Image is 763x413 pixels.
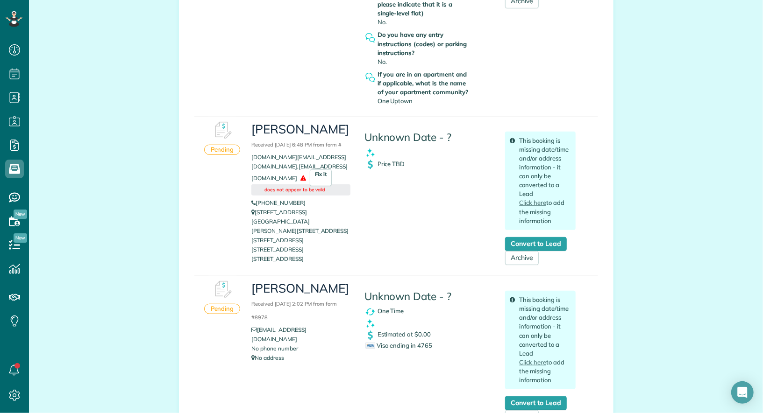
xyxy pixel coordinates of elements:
[251,282,350,322] h3: [PERSON_NAME]
[208,276,236,304] img: Booking #606196
[364,159,376,170] img: dollar_symbol_icon-bd8a6898b2649ec353a9eba708ae97d8d7348bddd7d2aed9b7e4bf5abd9f4af5.png
[251,353,350,363] p: No address
[505,251,539,265] a: Archive
[251,199,305,206] a: [PHONE_NUMBER]
[364,306,376,318] img: recurrence_symbol_icon-7cc721a9f4fb8f7b0289d3d97f09a2e367b638918f1a67e51b1e7d8abe5fb8d8.png
[364,132,492,143] h4: Unknown Date - ?
[505,396,566,410] a: Convert to Lead
[378,18,387,26] span: No.
[251,301,337,321] small: Received [DATE] 2:02 PM from form #8978
[251,154,348,182] span: [DOMAIN_NAME][EMAIL_ADDRESS][DOMAIN_NAME],[EMAIL_ADDRESS][DOMAIN_NAME]
[364,72,376,84] img: question_symbol_icon-fa7b350da2b2fea416cef77984ae4cf4944ea5ab9e3d5925827a5d6b7129d3f6.png
[14,233,27,243] span: New
[204,145,241,155] div: Pending
[251,123,350,149] h3: [PERSON_NAME]
[378,331,431,338] span: Estimated at $0.00
[204,304,241,314] div: Pending
[364,318,376,329] img: clean_symbol_icon-dd072f8366c07ea3eb8378bb991ecd12595f4b76d916a6f83395f9468ae6ecae.png
[251,208,350,264] p: [STREET_ADDRESS][GEOGRAPHIC_DATA][PERSON_NAME][STREET_ADDRESS][STREET_ADDRESS][STREET_ADDRESS][ST...
[505,132,576,230] div: This booking is missing date/time and/or address information - it can only be converted to a Lead...
[378,58,387,65] span: No.
[364,291,492,302] h4: Unknown Date - ?
[365,342,432,349] span: Visa ending in 4765
[364,147,376,159] img: clean_symbol_icon-dd072f8366c07ea3eb8378bb991ecd12595f4b76d916a6f83395f9468ae6ecae.png
[364,329,376,341] img: dollar_symbol_icon-bd8a6898b2649ec353a9eba708ae97d8d7348bddd7d2aed9b7e4bf5abd9f4af5.png
[519,199,546,206] a: Click here
[731,381,754,404] div: Open Intercom Messenger
[519,358,546,366] a: Click here
[364,32,376,44] img: question_symbol_icon-fa7b350da2b2fea416cef77984ae4cf4944ea5ab9e3d5925827a5d6b7129d3f6.png
[378,97,413,105] span: One Uptown
[378,70,472,97] strong: If you are in an apartment and if applicable, what is the name of your apartment community?
[251,141,342,148] small: Received [DATE] 6:48 PM from form #
[251,184,350,196] small: does not appear to be valid
[208,117,236,145] img: Booking #606268
[378,30,472,57] strong: Do you have any entry instructions (codes) or parking instructions?
[310,169,332,186] span: Fix it
[505,291,576,389] div: This booking is missing date/time and/or address information - it can only be converted to a Lead...
[378,160,405,167] span: Price TBD
[14,210,27,219] span: New
[378,308,404,315] span: One Time
[251,344,350,353] li: No phone number
[251,326,306,343] a: [EMAIL_ADDRESS][DOMAIN_NAME]
[505,237,566,251] a: Convert to Lead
